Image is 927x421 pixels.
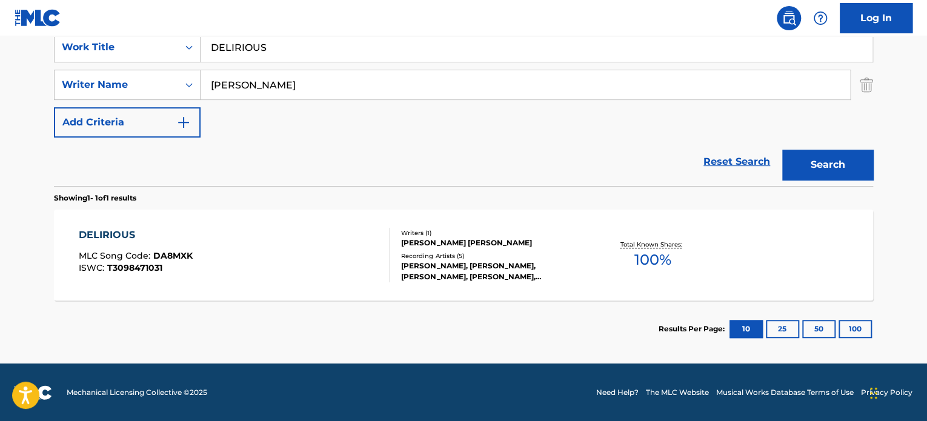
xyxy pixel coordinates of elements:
div: [PERSON_NAME] [PERSON_NAME] [401,237,584,248]
img: 9d2ae6d4665cec9f34b9.svg [176,115,191,130]
img: help [813,11,828,25]
span: MLC Song Code : [79,250,153,261]
button: 50 [802,320,836,338]
div: Writers ( 1 ) [401,228,584,237]
img: Delete Criterion [860,70,873,100]
a: DELIRIOUSMLC Song Code:DA8MXKISWC:T3098471031Writers (1)[PERSON_NAME] [PERSON_NAME]Recording Arti... [54,210,873,300]
a: The MLC Website [646,387,709,398]
div: [PERSON_NAME], [PERSON_NAME], [PERSON_NAME], [PERSON_NAME], [PERSON_NAME] [401,260,584,282]
iframe: Chat Widget [866,363,927,421]
div: Recording Artists ( 5 ) [401,251,584,260]
form: Search Form [54,32,873,186]
span: T3098471031 [107,262,162,273]
a: Privacy Policy [861,387,912,398]
p: Results Per Page: [659,323,728,334]
div: Writer Name [62,78,171,92]
a: Public Search [777,6,801,30]
a: Reset Search [697,148,776,175]
img: MLC Logo [15,9,61,27]
p: Total Known Shares: [620,240,685,249]
span: ISWC : [79,262,107,273]
a: Log In [840,3,912,33]
div: Work Title [62,40,171,55]
button: 10 [729,320,763,338]
a: Musical Works Database Terms of Use [716,387,854,398]
button: 100 [839,320,872,338]
div: Help [808,6,832,30]
span: 100 % [634,249,671,271]
a: Need Help? [596,387,639,398]
img: search [782,11,796,25]
img: logo [15,385,52,400]
button: Search [782,150,873,180]
div: Drag [870,375,877,411]
div: DELIRIOUS [79,228,193,242]
p: Showing 1 - 1 of 1 results [54,193,136,204]
span: Mechanical Licensing Collective © 2025 [67,387,207,398]
span: DA8MXK [153,250,193,261]
button: Add Criteria [54,107,201,138]
button: 25 [766,320,799,338]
